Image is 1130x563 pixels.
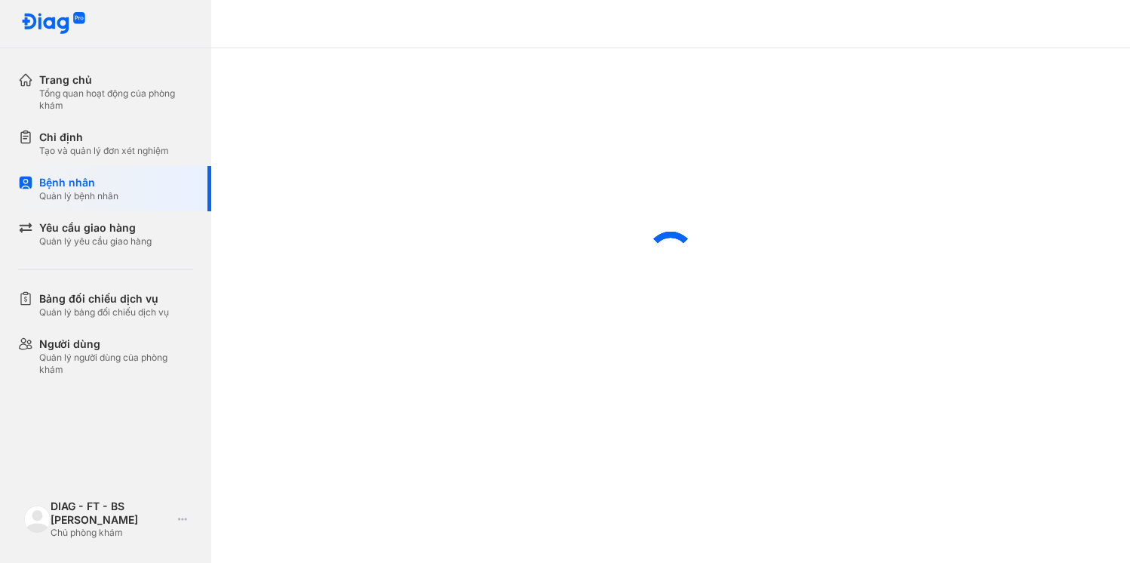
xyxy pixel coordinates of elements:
div: Quản lý bệnh nhân [39,190,118,202]
div: Chủ phòng khám [51,527,172,539]
img: logo [24,506,51,532]
div: Yêu cầu giao hàng [39,220,152,235]
div: Bảng đối chiếu dịch vụ [39,291,169,306]
div: Quản lý bảng đối chiếu dịch vụ [39,306,169,318]
div: Quản lý yêu cầu giao hàng [39,235,152,248]
div: Tạo và quản lý đơn xét nghiệm [39,145,169,157]
img: logo [21,12,86,35]
div: DIAG - FT - BS [PERSON_NAME] [51,500,172,527]
div: Chỉ định [39,130,169,145]
div: Người dùng [39,337,193,352]
div: Trang chủ [39,72,193,88]
div: Bệnh nhân [39,175,118,190]
div: Tổng quan hoạt động của phòng khám [39,88,193,112]
div: Quản lý người dùng của phòng khám [39,352,193,376]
